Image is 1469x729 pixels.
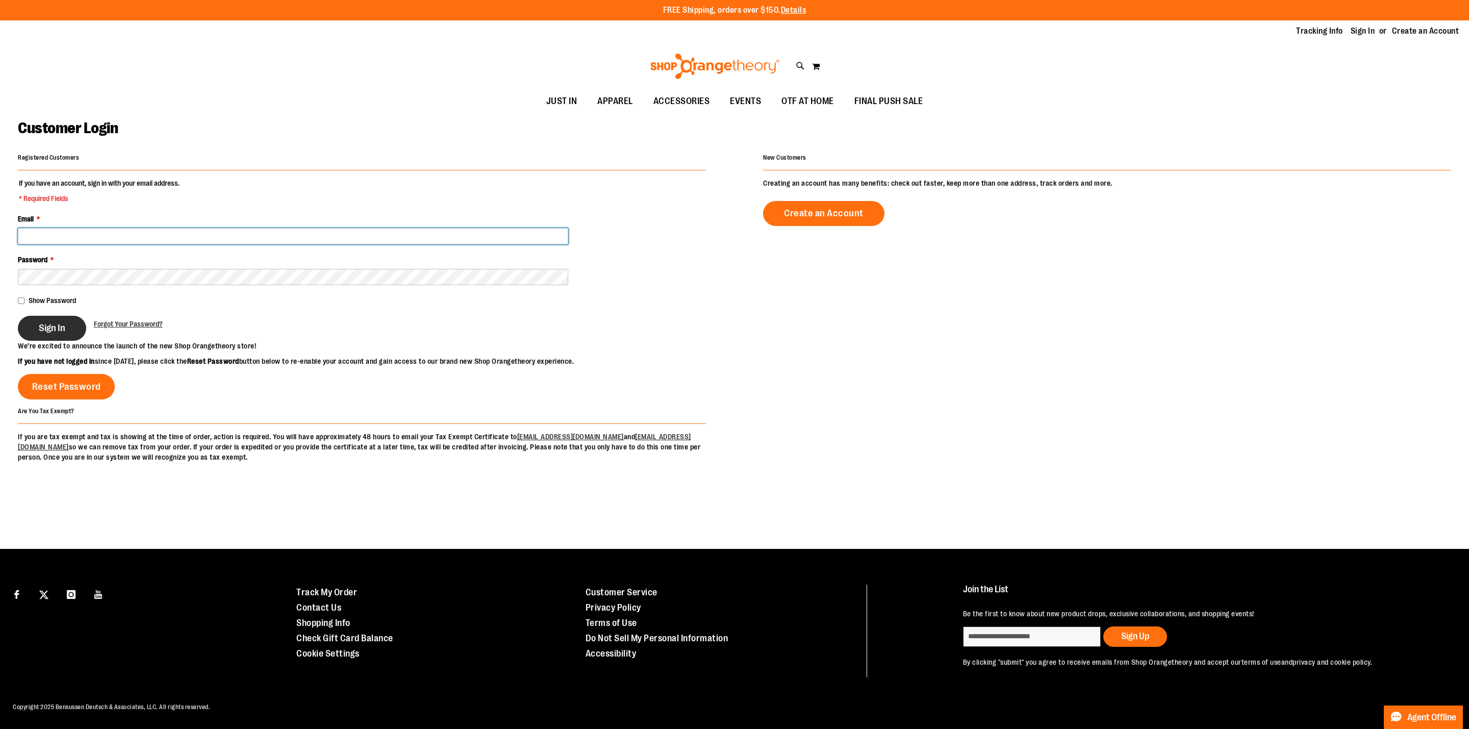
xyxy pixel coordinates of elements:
a: terms of use [1242,658,1281,666]
legend: If you have an account, sign in with your email address. [18,178,181,204]
span: ACCESSORIES [653,90,710,113]
strong: If you have not logged in [18,357,95,365]
span: OTF AT HOME [781,90,834,113]
a: Create an Account [1392,26,1459,37]
a: Customer Service [586,587,657,597]
span: APPAREL [597,90,633,113]
p: since [DATE], please click the button below to re-enable your account and gain access to our bran... [18,356,734,366]
a: Forgot Your Password? [94,319,163,329]
span: JUST IN [546,90,577,113]
span: Sign In [39,322,65,334]
span: Copyright 2025 Bensussen Deutsch & Associates, LLC. All rights reserved. [13,703,210,711]
button: Agent Offline [1384,706,1463,729]
a: Do Not Sell My Personal Information [586,633,728,643]
strong: Reset Password [187,357,239,365]
a: Check Gift Card Balance [296,633,393,643]
a: EVENTS [720,90,771,113]
button: Sign In [18,316,86,341]
span: Sign Up [1121,631,1149,641]
p: If you are tax exempt and tax is showing at the time of order, action is required. You will have ... [18,432,706,462]
a: Privacy Policy [586,602,641,613]
span: Customer Login [18,119,118,137]
p: By clicking "submit" you agree to receive emails from Shop Orangetheory and accept our and [963,657,1437,667]
a: FINAL PUSH SALE [844,90,933,113]
a: JUST IN [536,90,588,113]
span: Password [18,256,47,264]
span: Create an Account [784,208,864,219]
a: privacy and cookie policy. [1293,658,1372,666]
a: Visit our Facebook page [8,585,26,602]
img: Twitter [39,590,48,599]
a: Terms of Use [586,618,637,628]
p: FREE Shipping, orders over $150. [663,5,806,16]
strong: New Customers [763,154,806,161]
img: Shop Orangetheory [649,54,781,79]
a: Visit our Youtube page [90,585,108,602]
a: Details [781,6,806,15]
span: FINAL PUSH SALE [854,90,923,113]
a: Create an Account [763,201,884,226]
span: Reset Password [32,381,101,392]
span: EVENTS [730,90,761,113]
strong: Registered Customers [18,154,79,161]
span: Forgot Your Password? [94,320,163,328]
input: enter email [963,626,1101,647]
a: APPAREL [587,90,643,113]
a: Cookie Settings [296,648,360,659]
span: Email [18,215,34,223]
span: Agent Offline [1407,713,1456,722]
span: * Required Fields [19,193,180,204]
a: Shopping Info [296,618,350,628]
a: OTF AT HOME [771,90,844,113]
h4: Join the List [963,585,1437,604]
a: Reset Password [18,374,115,399]
a: Contact Us [296,602,341,613]
a: Tracking Info [1296,26,1343,37]
a: [EMAIL_ADDRESS][DOMAIN_NAME] [517,433,624,441]
a: Accessibility [586,648,637,659]
a: Sign In [1351,26,1375,37]
p: Be the first to know about new product drops, exclusive collaborations, and shopping events! [963,609,1437,619]
a: Visit our Instagram page [62,585,80,602]
button: Sign Up [1103,626,1167,647]
p: We’re excited to announce the launch of the new Shop Orangetheory store! [18,341,734,351]
a: ACCESSORIES [643,90,720,113]
p: Creating an account has many benefits: check out faster, keep more than one address, track orders... [763,178,1451,188]
strong: Are You Tax Exempt? [18,408,74,415]
span: Show Password [29,296,76,305]
a: Track My Order [296,587,357,597]
a: Visit our X page [35,585,53,602]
